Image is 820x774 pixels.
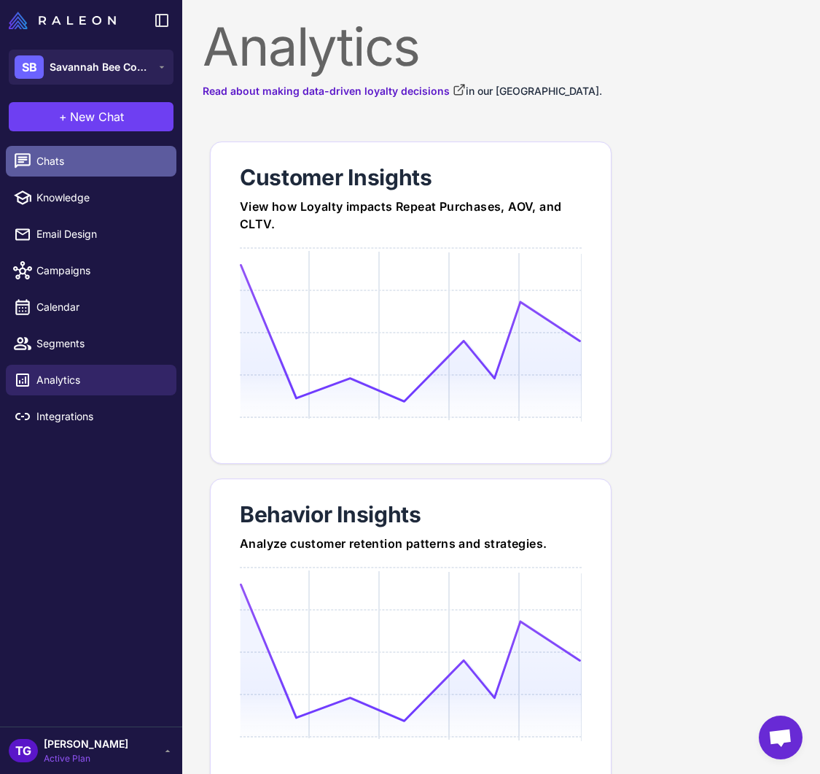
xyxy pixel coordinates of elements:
a: Chats [6,146,176,177]
span: Analytics [36,372,165,388]
div: View how Loyalty impacts Repeat Purchases, AOV, and CLTV. [240,198,582,233]
span: Integrations [36,409,165,425]
a: Segments [6,328,176,359]
span: Segments [36,336,165,352]
a: Analytics [6,365,176,395]
span: Savannah Bee Company [50,59,152,75]
span: in our [GEOGRAPHIC_DATA]. [466,85,602,97]
span: Email Design [36,226,165,242]
a: Raleon Logo [9,12,122,29]
a: Calendar [6,292,176,322]
span: Active Plan [44,752,128,765]
button: SBSavannah Bee Company [9,50,173,85]
div: Analyze customer retention patterns and strategies. [240,535,582,552]
span: New Chat [70,108,124,125]
div: Analytics [203,20,800,73]
span: Calendar [36,299,165,315]
button: +New Chat [9,102,173,131]
div: SB [15,55,44,79]
span: Knowledge [36,190,165,206]
a: Email Design [6,219,176,249]
a: Customer InsightsView how Loyalty impacts Repeat Purchases, AOV, and CLTV. [210,142,612,464]
img: Raleon Logo [9,12,116,29]
a: Campaigns [6,255,176,286]
div: TG [9,739,38,762]
a: Integrations [6,401,176,432]
div: Behavior Insights [240,500,582,529]
div: Open chat [759,716,803,759]
span: [PERSON_NAME] [44,736,128,752]
span: Campaigns [36,263,165,279]
div: Customer Insights [240,163,582,192]
span: Chats [36,153,165,169]
span: + [59,108,67,125]
a: Knowledge [6,182,176,213]
a: Read about making data-driven loyalty decisions [203,83,466,99]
